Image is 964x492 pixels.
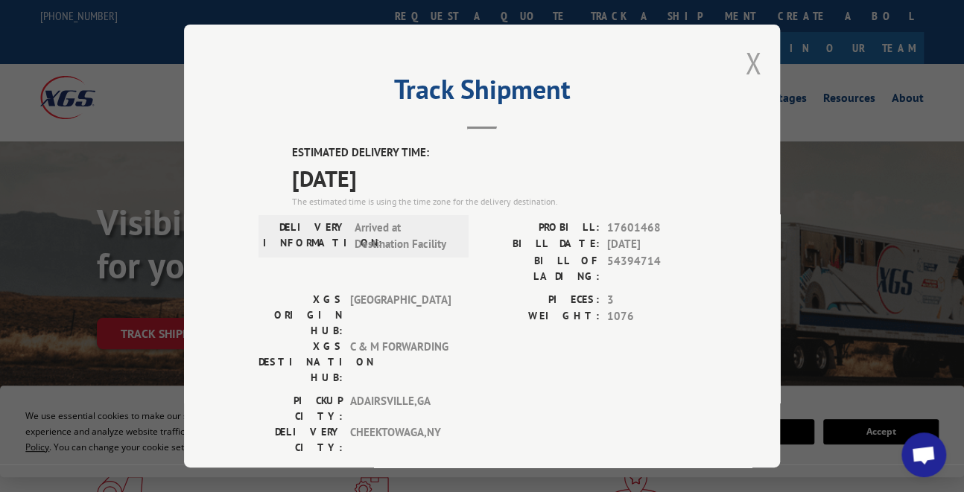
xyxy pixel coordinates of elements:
[901,432,946,477] div: Open chat
[259,424,343,456] label: DELIVERY CITY:
[745,43,761,83] button: Close modal
[482,253,600,284] label: BILL OF LADING:
[350,339,451,386] span: C & M FORWARDING
[607,236,705,253] span: [DATE]
[607,220,705,237] span: 17601468
[355,220,455,253] span: Arrived at Destination Facility
[292,162,705,195] span: [DATE]
[350,393,451,424] span: ADAIRSVILLE , GA
[263,220,347,253] label: DELIVERY INFORMATION:
[350,424,451,456] span: CHEEKTOWAGA , NY
[259,79,705,107] h2: Track Shipment
[607,308,705,325] span: 1076
[292,144,705,162] label: ESTIMATED DELIVERY TIME:
[607,253,705,284] span: 54394714
[482,308,600,325] label: WEIGHT:
[482,292,600,309] label: PIECES:
[482,236,600,253] label: BILL DATE:
[350,292,451,339] span: [GEOGRAPHIC_DATA]
[607,292,705,309] span: 3
[482,220,600,237] label: PROBILL:
[259,292,343,339] label: XGS ORIGIN HUB:
[259,393,343,424] label: PICKUP CITY:
[259,339,343,386] label: XGS DESTINATION HUB:
[292,195,705,208] div: The estimated time is using the time zone for the delivery destination.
